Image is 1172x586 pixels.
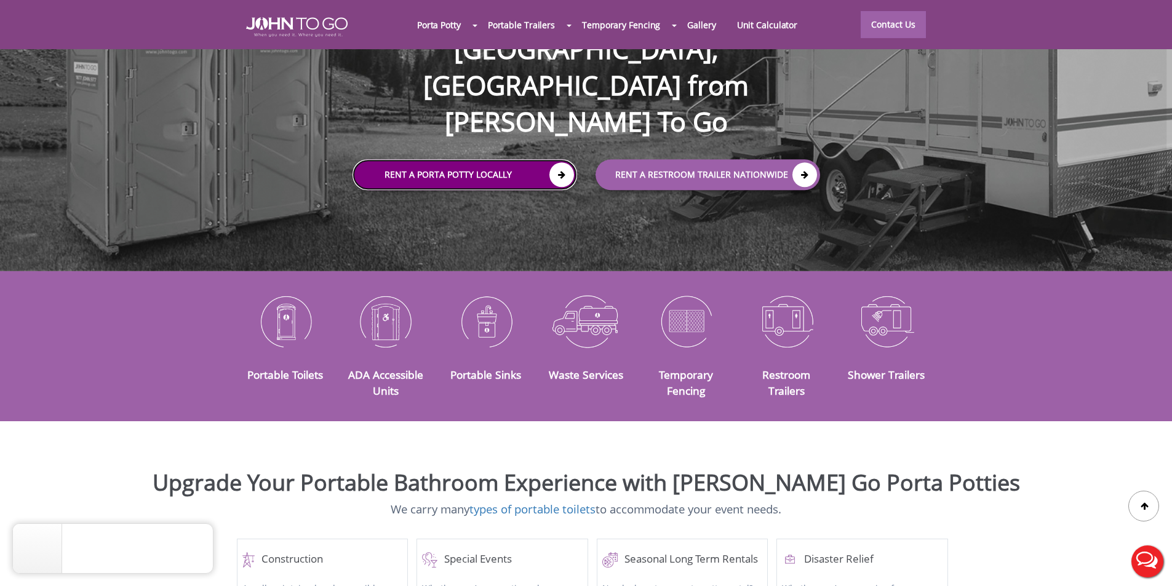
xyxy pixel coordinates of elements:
a: Shower Trailers [848,367,925,382]
a: Porta Potty [407,12,471,38]
a: Restroom Trailers [762,367,810,398]
a: Portable Trailers [477,12,565,38]
a: Special Events [422,552,582,568]
a: ADA Accessible Units [348,367,423,398]
img: JOHN to go [246,17,348,37]
a: Construction [242,552,402,568]
a: types of portable toilets [469,501,596,517]
h2: Upgrade Your Portable Bathroom Experience with [PERSON_NAME] Go Porta Potties [9,470,1163,495]
button: Live Chat [1123,537,1172,586]
a: Temporary Fencing [659,367,713,398]
a: Waste Services [549,367,623,382]
a: Unit Calculator [727,12,808,38]
img: Portable-Toilets-icon_N.png [245,289,327,353]
img: Waste-Services-icon_N.png [545,289,627,353]
img: ADA-Accessible-Units-icon_N.png [345,289,426,353]
p: We carry many to accommodate your event needs. [9,501,1163,518]
a: Contact Us [861,11,926,38]
a: rent a RESTROOM TRAILER Nationwide [596,160,820,191]
a: Portable Sinks [450,367,521,382]
img: Restroom-Trailers-icon_N.png [746,289,827,353]
img: Portable-Sinks-icon_N.png [445,289,527,353]
img: Shower-Trailers-icon_N.png [846,289,928,353]
a: Portable Toilets [247,367,323,382]
a: Gallery [677,12,726,38]
a: Seasonal Long Term Rentals [602,552,762,568]
a: Rent a Porta Potty Locally [353,160,577,191]
a: Temporary Fencing [572,12,671,38]
img: Temporary-Fencing-cion_N.png [645,289,727,353]
h4: Disaster Relief [782,552,942,568]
